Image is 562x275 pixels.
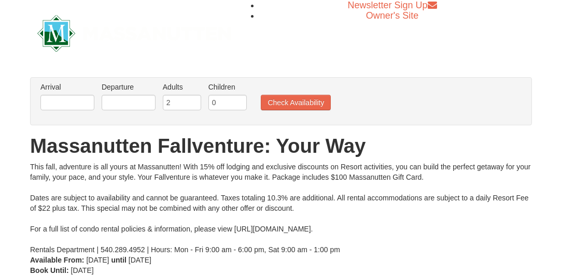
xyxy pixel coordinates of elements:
[40,82,94,92] label: Arrival
[366,10,418,21] a: Owner's Site
[30,266,69,274] strong: Book Until:
[30,136,532,156] h1: Massanutten Fallventure: Your Way
[129,256,151,264] span: [DATE]
[261,95,331,110] button: Check Availability
[71,266,94,274] span: [DATE]
[30,162,532,255] div: This fall, adventure is all yours at Massanutten! With 15% off lodging and exclusive discounts on...
[86,256,109,264] span: [DATE]
[208,82,247,92] label: Children
[30,256,85,264] strong: Available From:
[102,82,156,92] label: Departure
[37,15,231,52] img: Massanutten Resort Logo
[37,20,231,44] a: Massanutten Resort
[163,82,201,92] label: Adults
[111,256,127,264] strong: until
